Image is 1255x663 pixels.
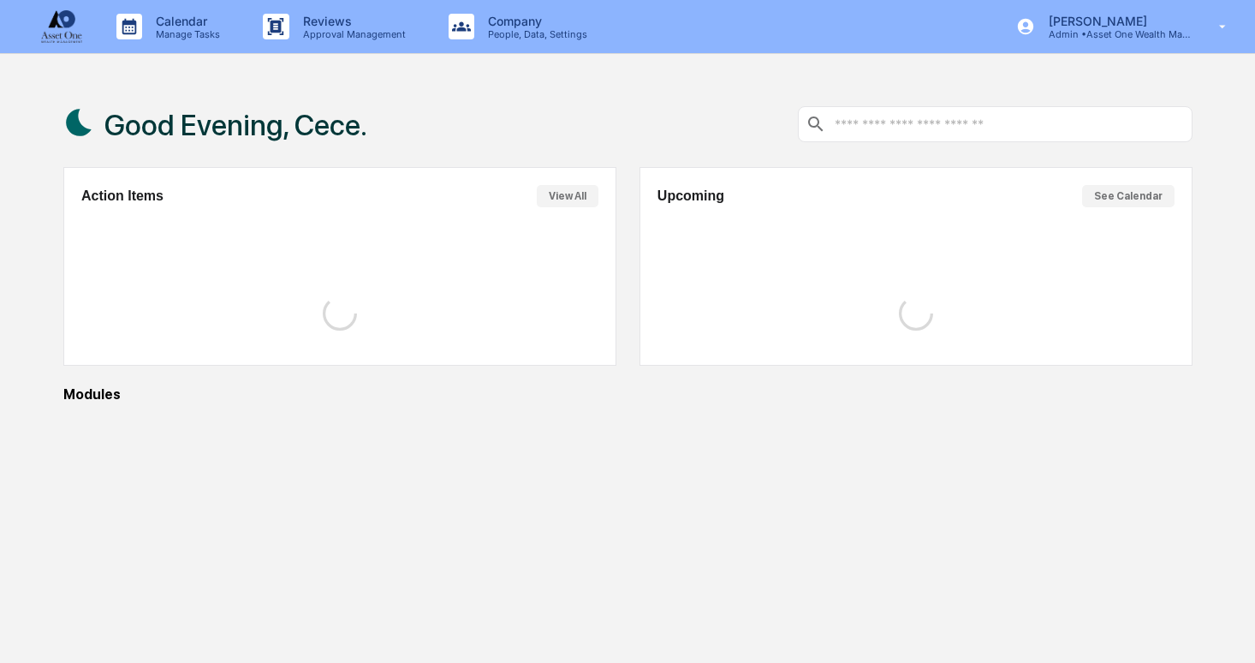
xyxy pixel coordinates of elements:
[1035,14,1194,28] p: [PERSON_NAME]
[474,14,596,28] p: Company
[289,28,414,40] p: Approval Management
[63,386,1193,403] div: Modules
[474,28,596,40] p: People, Data, Settings
[1082,185,1175,207] button: See Calendar
[289,14,414,28] p: Reviews
[537,185,598,207] button: View All
[41,10,82,43] img: logo
[657,188,724,204] h2: Upcoming
[142,28,229,40] p: Manage Tasks
[104,108,367,142] h1: Good Evening, Cece.
[1035,28,1194,40] p: Admin • Asset One Wealth Management
[81,188,164,204] h2: Action Items
[142,14,229,28] p: Calendar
